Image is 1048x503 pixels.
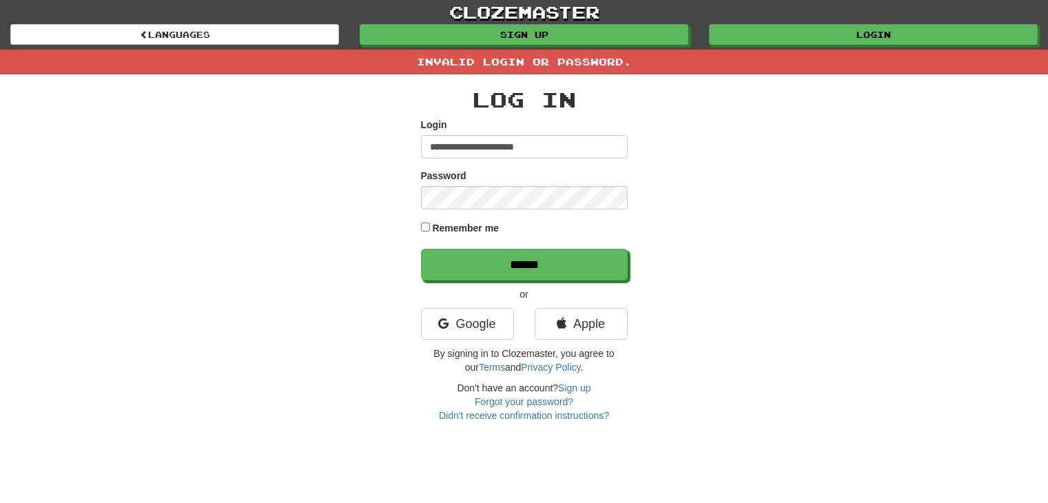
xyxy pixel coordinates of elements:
label: Password [421,169,466,183]
a: Sign up [558,382,590,393]
a: Login [709,24,1038,45]
h2: Log In [421,88,628,111]
p: or [421,287,628,301]
a: Didn't receive confirmation instructions? [439,410,609,421]
p: By signing in to Clozemaster, you agree to our and . [421,347,628,374]
a: Languages [10,24,339,45]
div: Don't have an account? [421,381,628,422]
a: Google [421,308,514,340]
a: Privacy Policy [521,362,580,373]
a: Terms [479,362,505,373]
a: Forgot your password? [475,396,573,407]
a: Apple [535,308,628,340]
a: Sign up [360,24,688,45]
label: Remember me [432,221,499,235]
label: Login [421,118,447,132]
